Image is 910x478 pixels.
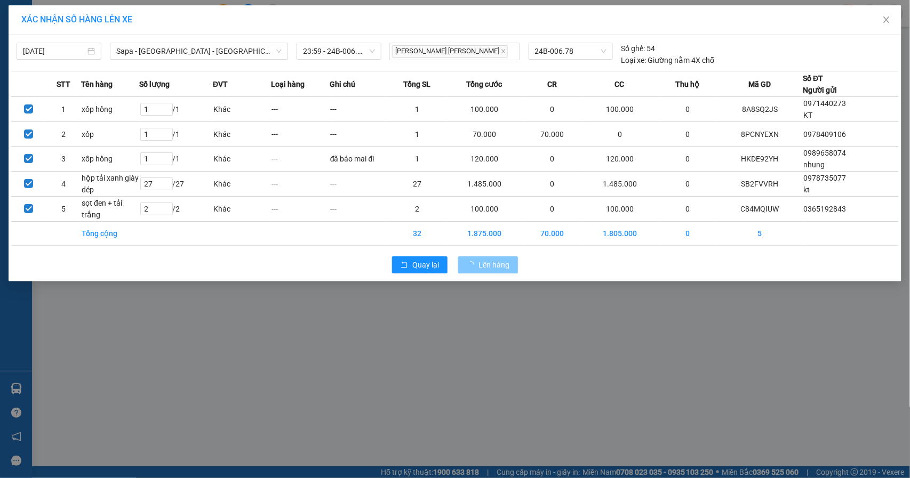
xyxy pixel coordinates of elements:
div: 54 [621,43,656,54]
td: hộp tải xanh giày dép [81,172,139,197]
td: 100.000 [581,197,658,222]
input: 11/09/2025 [23,45,85,57]
div: Giường nằm 4X chỗ [621,54,715,66]
td: 0 [523,147,581,172]
span: 0989658074 [804,149,847,157]
span: KT [804,111,813,119]
span: 0978735077 [804,174,847,182]
td: --- [272,97,330,122]
td: 70.000 [446,122,523,147]
td: 1 [388,97,446,122]
td: / 1 [140,147,213,172]
td: 0 [659,172,717,197]
td: / 27 [140,172,213,197]
td: --- [272,122,330,147]
td: xốp hồng [81,97,139,122]
td: Khác [213,147,271,172]
td: 0 [659,97,717,122]
td: 70.000 [523,122,581,147]
button: rollbackQuay lại [392,256,448,273]
span: Thu hộ [675,78,699,90]
td: --- [272,197,330,222]
td: 27 [388,172,446,197]
td: 0 [659,222,717,246]
span: Mã GD [748,78,771,90]
td: --- [330,122,388,147]
td: 3 [46,147,82,172]
span: Số ghế: [621,43,645,54]
td: 1.875.000 [446,222,523,246]
span: CC [615,78,625,90]
td: 100.000 [446,97,523,122]
td: 0 [659,122,717,147]
td: 0 [659,197,717,222]
td: Khác [213,172,271,197]
span: STT [57,78,70,90]
td: 120.000 [446,147,523,172]
td: 100.000 [446,197,523,222]
td: Khác [213,122,271,147]
td: 1.485.000 [581,172,658,197]
td: 100.000 [581,97,658,122]
td: --- [330,172,388,197]
td: 4 [46,172,82,197]
td: 1.805.000 [581,222,658,246]
td: Khác [213,197,271,222]
td: C84MQIUW [717,197,803,222]
span: Lên hàng [478,259,509,271]
td: 8A8SQ2JS [717,97,803,122]
td: 2 [388,197,446,222]
td: --- [330,97,388,122]
td: --- [272,172,330,197]
span: Tổng cước [467,78,502,90]
td: Khác [213,97,271,122]
span: CR [547,78,557,90]
span: close [501,48,506,54]
span: Loại hàng [272,78,305,90]
td: --- [330,197,388,222]
td: 0 [659,147,717,172]
span: Tổng SL [403,78,430,90]
td: 70.000 [523,222,581,246]
td: 120.000 [581,147,658,172]
span: Ghi chú [330,78,355,90]
button: Lên hàng [458,256,518,273]
span: ĐVT [213,78,228,90]
span: 0978409106 [804,130,847,139]
td: SB2FVVRH [717,172,803,197]
td: 5 [46,197,82,222]
td: xốp [81,122,139,147]
td: 2 [46,122,82,147]
span: 0971440273 [804,99,847,108]
span: Quay lại [412,259,439,271]
td: 0 [523,97,581,122]
td: 1 [46,97,82,122]
span: Tên hàng [81,78,113,90]
td: 32 [388,222,446,246]
td: đã báo mai đi [330,147,388,172]
span: down [276,48,282,54]
td: / 2 [140,197,213,222]
span: 23:59 - 24B-006.78 [303,43,375,59]
td: 0 [581,122,658,147]
span: Số lượng [140,78,170,90]
span: kt [804,185,810,194]
span: Sapa - Lào Cai - Hà Nội (Giường) [116,43,282,59]
td: 1 [388,122,446,147]
span: 0365192843 [804,205,847,213]
td: HKDE92YH [717,147,803,172]
td: 0 [523,197,581,222]
span: Loại xe: [621,54,646,66]
td: --- [272,147,330,172]
td: 8PCNYEXN [717,122,803,147]
td: xốp hồng [81,147,139,172]
span: loading [467,261,478,269]
td: 0 [523,172,581,197]
span: [PERSON_NAME] [PERSON_NAME] [392,45,508,58]
span: XÁC NHẬN SỐ HÀNG LÊN XE [21,14,132,25]
td: / 1 [140,97,213,122]
span: close [882,15,891,24]
button: Close [872,5,901,35]
td: Tổng cộng [81,222,139,246]
td: 5 [717,222,803,246]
